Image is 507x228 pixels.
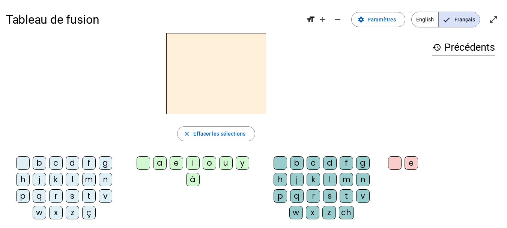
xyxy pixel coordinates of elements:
mat-icon: add [318,15,327,24]
div: d [66,156,79,170]
mat-icon: format_size [306,15,315,24]
span: Paramètres [367,15,396,24]
mat-icon: remove [333,15,342,24]
div: l [66,173,79,186]
div: y [236,156,249,170]
div: q [33,189,46,203]
div: g [99,156,112,170]
div: z [66,206,79,219]
div: t [82,189,96,203]
div: s [66,189,79,203]
div: g [356,156,370,170]
div: b [33,156,46,170]
button: Entrer en plein écran [486,12,501,27]
div: p [16,189,30,203]
div: v [99,189,112,203]
mat-icon: settings [358,16,364,23]
span: Effacer les sélections [193,129,245,138]
div: f [82,156,96,170]
div: v [356,189,370,203]
div: r [307,189,320,203]
div: z [322,206,336,219]
div: h [16,173,30,186]
div: d [323,156,337,170]
div: e [405,156,418,170]
div: w [289,206,303,219]
div: r [49,189,63,203]
div: ç [82,206,96,219]
button: Paramètres [351,12,405,27]
div: b [290,156,304,170]
div: w [33,206,46,219]
button: Diminuer la taille de la police [330,12,345,27]
mat-icon: history [432,43,441,52]
span: Français [439,12,480,27]
div: a [153,156,167,170]
div: j [290,173,304,186]
div: c [307,156,320,170]
mat-icon: close [184,130,190,137]
h3: Précédents [432,39,495,56]
button: Effacer les sélections [177,126,255,141]
div: n [99,173,112,186]
div: k [49,173,63,186]
div: x [49,206,63,219]
div: k [307,173,320,186]
div: h [274,173,287,186]
div: à [186,173,200,186]
div: ch [339,206,354,219]
div: t [340,189,353,203]
span: English [412,12,438,27]
div: f [340,156,353,170]
h1: Tableau de fusion [6,8,300,32]
div: m [82,173,96,186]
button: Augmenter la taille de la police [315,12,330,27]
div: u [219,156,233,170]
div: c [49,156,63,170]
div: e [170,156,183,170]
div: p [274,189,287,203]
div: j [33,173,46,186]
div: x [306,206,319,219]
div: o [203,156,216,170]
div: m [340,173,353,186]
div: n [356,173,370,186]
div: q [290,189,304,203]
div: i [186,156,200,170]
mat-button-toggle-group: Language selection [411,12,480,27]
div: l [323,173,337,186]
mat-icon: open_in_full [489,15,498,24]
div: s [323,189,337,203]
